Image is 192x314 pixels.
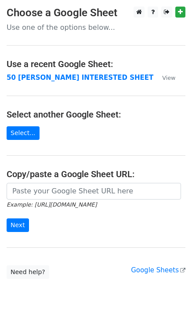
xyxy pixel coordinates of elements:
[7,218,29,232] input: Next
[7,126,40,140] a: Select...
[7,23,185,32] p: Use one of the options below...
[7,59,185,69] h4: Use a recent Google Sheet:
[7,74,153,82] a: 50 [PERSON_NAME] INTERESTED SHEET
[7,169,185,179] h4: Copy/paste a Google Sheet URL:
[153,74,175,82] a: View
[131,266,185,274] a: Google Sheets
[7,201,97,208] small: Example: [URL][DOMAIN_NAME]
[7,7,185,19] h3: Choose a Google Sheet
[7,109,185,120] h4: Select another Google Sheet:
[7,265,49,279] a: Need help?
[162,75,175,81] small: View
[7,183,181,200] input: Paste your Google Sheet URL here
